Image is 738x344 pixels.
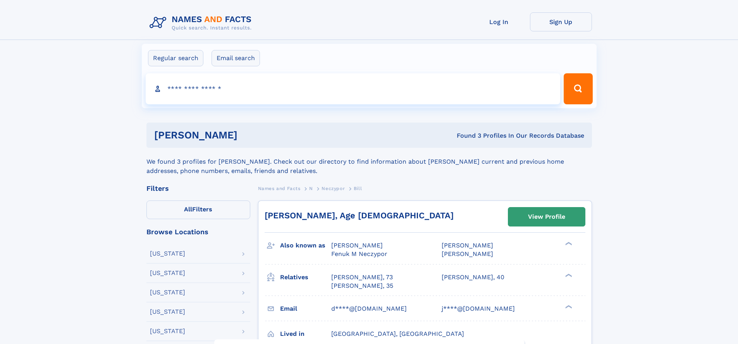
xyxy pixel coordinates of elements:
[280,302,331,315] h3: Email
[442,242,493,249] span: [PERSON_NAME]
[280,239,331,252] h3: Also known as
[146,185,250,192] div: Filters
[347,131,584,140] div: Found 3 Profiles In Our Records Database
[331,250,387,258] span: Fenuk M Neczypor
[331,242,383,249] span: [PERSON_NAME]
[331,330,464,337] span: [GEOGRAPHIC_DATA], [GEOGRAPHIC_DATA]
[508,207,585,226] a: View Profile
[442,273,504,282] a: [PERSON_NAME], 40
[258,183,301,193] a: Names and Facts
[530,12,592,31] a: Sign Up
[322,183,345,193] a: Neczypor
[528,208,565,226] div: View Profile
[564,73,592,104] button: Search Button
[309,186,313,191] span: N
[146,73,561,104] input: search input
[331,273,393,282] a: [PERSON_NAME], 73
[265,211,454,220] a: [PERSON_NAME], Age [DEMOGRAPHIC_DATA]
[150,309,185,315] div: [US_STATE]
[563,273,573,278] div: ❯
[146,201,250,219] label: Filters
[442,250,493,258] span: [PERSON_NAME]
[563,304,573,309] div: ❯
[146,12,258,33] img: Logo Names and Facts
[280,327,331,341] h3: Lived in
[150,289,185,296] div: [US_STATE]
[468,12,530,31] a: Log In
[184,206,192,213] span: All
[322,186,345,191] span: Neczypor
[309,183,313,193] a: N
[280,271,331,284] h3: Relatives
[563,241,573,246] div: ❯
[354,186,362,191] span: Bill
[148,50,203,66] label: Regular search
[150,251,185,257] div: [US_STATE]
[331,282,393,290] a: [PERSON_NAME], 35
[146,148,592,176] div: We found 3 profiles for [PERSON_NAME]. Check out our directory to find information about [PERSON_...
[150,270,185,276] div: [US_STATE]
[146,228,250,235] div: Browse Locations
[154,130,347,140] h1: [PERSON_NAME]
[150,328,185,334] div: [US_STATE]
[212,50,260,66] label: Email search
